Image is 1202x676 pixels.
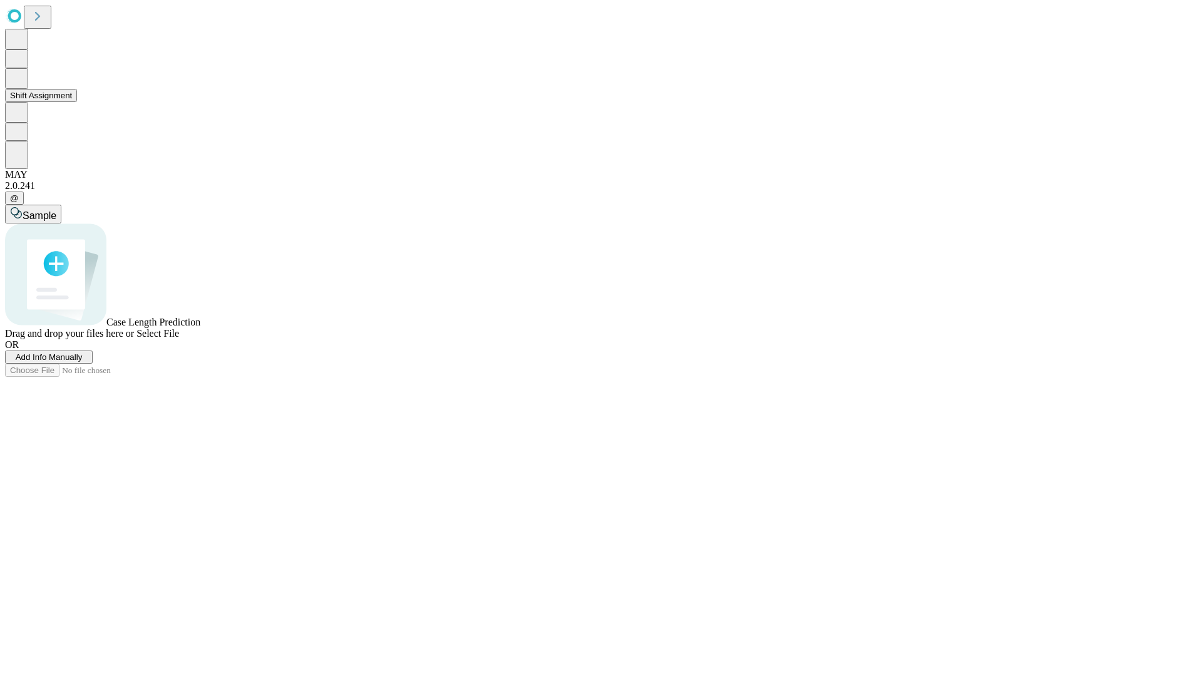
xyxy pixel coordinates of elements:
[10,193,19,203] span: @
[5,89,77,102] button: Shift Assignment
[5,351,93,364] button: Add Info Manually
[5,205,61,223] button: Sample
[106,317,200,327] span: Case Length Prediction
[5,328,134,339] span: Drag and drop your files here or
[23,210,56,221] span: Sample
[5,180,1197,192] div: 2.0.241
[16,352,83,362] span: Add Info Manually
[5,192,24,205] button: @
[5,169,1197,180] div: MAY
[5,339,19,350] span: OR
[136,328,179,339] span: Select File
